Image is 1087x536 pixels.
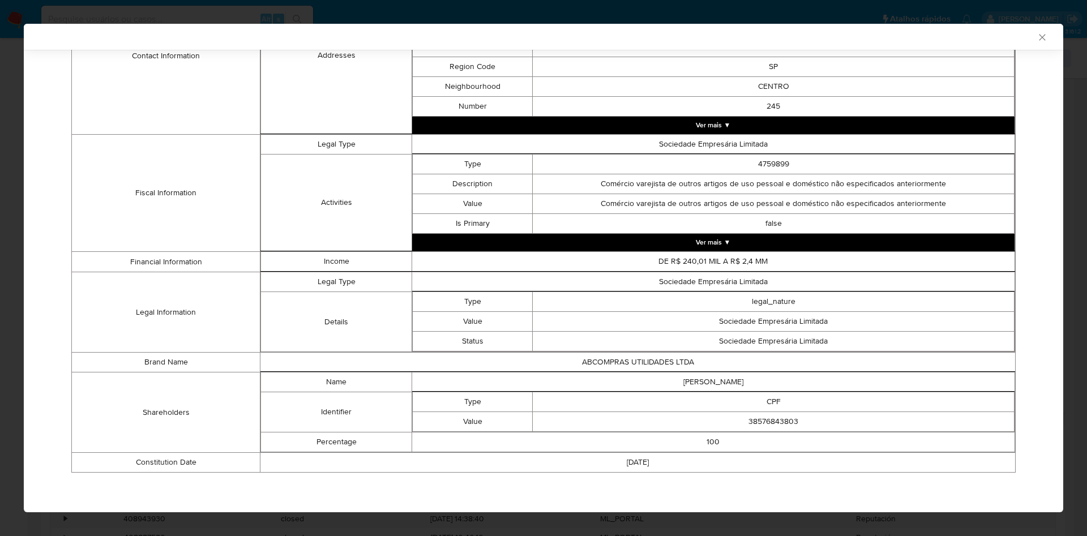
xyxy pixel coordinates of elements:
[533,214,1015,234] td: false
[261,135,412,155] td: Legal Type
[72,453,260,473] td: Constitution Date
[533,194,1015,214] td: Comércio varejista de outros artigos de uso pessoal e doméstico não especificados anteriormente
[412,252,1015,272] td: DE R$ 240,01 MIL A R$ 2,4 MM
[412,312,533,332] td: Value
[261,155,412,251] td: Activities
[261,252,412,272] td: Income
[533,312,1015,332] td: Sociedade Empresária Limitada
[533,332,1015,351] td: Sociedade Empresária Limitada
[533,174,1015,194] td: Comércio varejista de outros artigos de uso pessoal e doméstico não especificados anteriormente
[533,57,1015,77] td: SP
[412,57,533,77] td: Region Code
[412,292,533,312] td: Type
[260,353,1016,372] td: ABCOMPRAS UTILIDADES LTDA
[24,24,1063,512] div: closure-recommendation-modal
[533,97,1015,117] td: 245
[412,272,1015,292] td: Sociedade Empresária Limitada
[72,135,260,252] td: Fiscal Information
[412,332,533,351] td: Status
[412,174,533,194] td: Description
[412,117,1015,134] button: Expand array
[412,234,1015,251] button: Expand array
[412,135,1015,155] td: Sociedade Empresária Limitada
[72,252,260,272] td: Financial Information
[261,292,412,352] td: Details
[412,432,1015,452] td: 100
[261,372,412,392] td: Name
[1037,32,1047,42] button: Fechar a janela
[261,392,412,432] td: Identifier
[533,292,1015,312] td: legal_nature
[533,77,1015,97] td: CENTRO
[412,412,533,432] td: Value
[412,194,533,214] td: Value
[533,392,1015,412] td: CPF
[261,432,412,452] td: Percentage
[412,372,1015,392] td: [PERSON_NAME]
[412,392,533,412] td: Type
[72,272,260,353] td: Legal Information
[412,155,533,174] td: Type
[72,353,260,372] td: Brand Name
[260,453,1016,473] td: [DATE]
[533,412,1015,432] td: 38576843803
[533,155,1015,174] td: 4759899
[261,272,412,292] td: Legal Type
[412,97,533,117] td: Number
[412,214,533,234] td: Is Primary
[412,77,533,97] td: Neighbourhood
[72,372,260,453] td: Shareholders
